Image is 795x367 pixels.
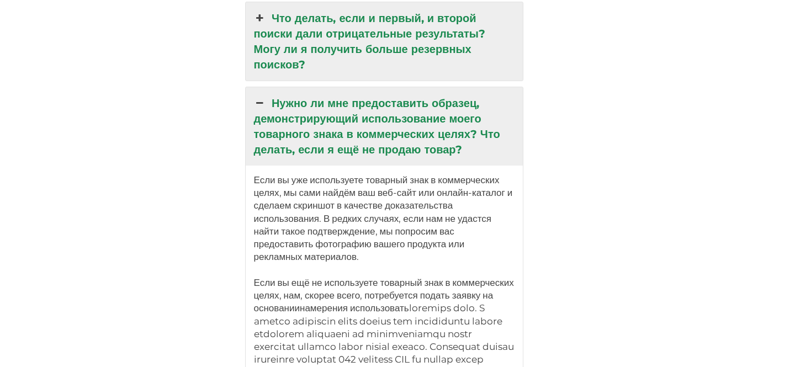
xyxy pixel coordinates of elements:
font: Если вы уже используете товарный знак в коммерческих целях, мы сами найдём ваш веб-сайт или онлай... [254,174,513,263]
font: Если вы ещё не используете товарный знак в коммерческих целях, нам, скорее всего, потребуется под... [254,277,514,314]
a: Что делать, если и первый, и второй поиски дали отрицательные результаты? Могу ли я получить боль... [246,2,523,81]
font: Что делать, если и первый, и второй поиски дали отрицательные результаты? Могу ли я получить боль... [254,12,485,71]
font: намерения использовать [300,302,409,313]
a: Нужно ли мне предоставить образец, демонстрирующий использование моего товарного знака в коммерче... [246,87,523,166]
font: Нужно ли мне предоставить образец, демонстрирующий использование моего товарного знака в коммерче... [254,97,500,156]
